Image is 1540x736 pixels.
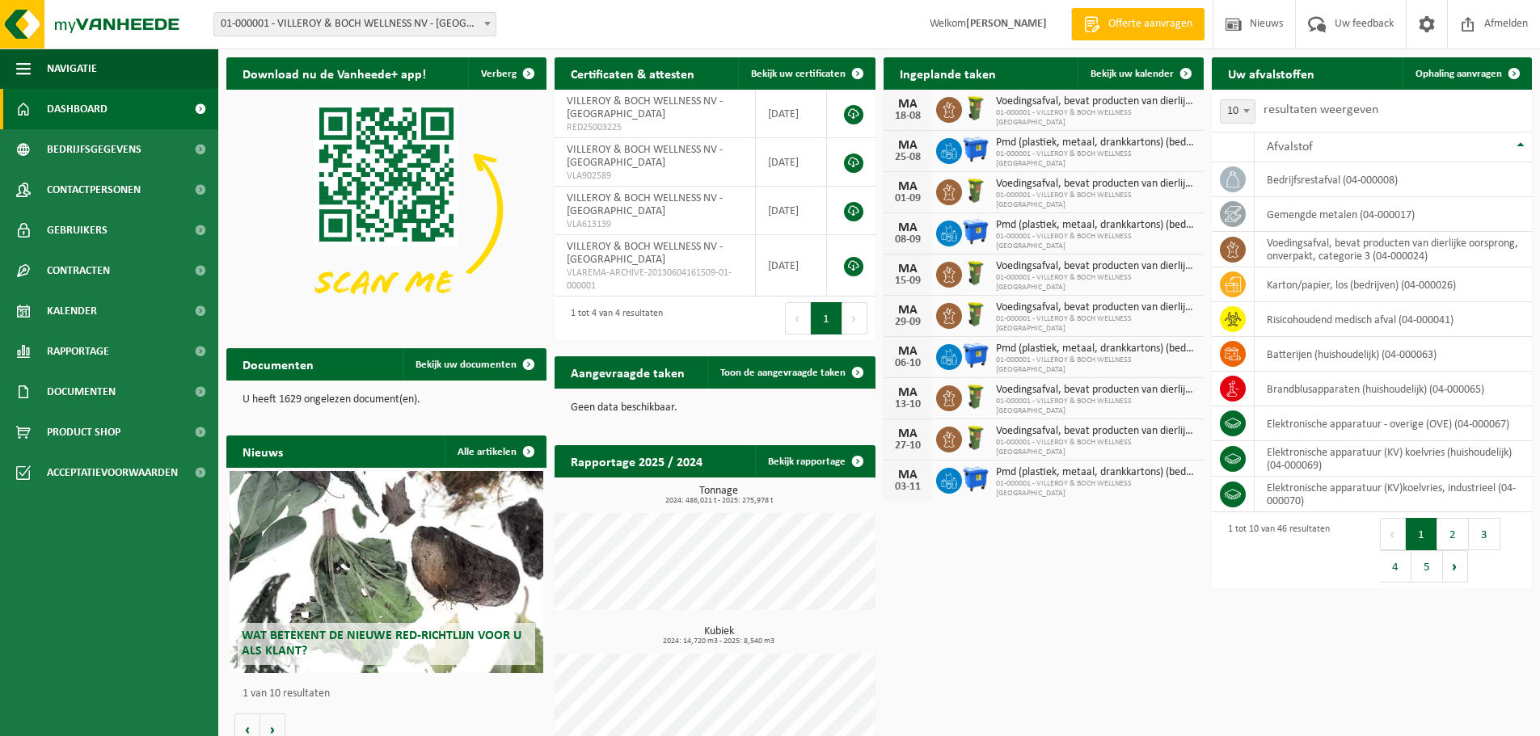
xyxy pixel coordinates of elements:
[47,210,108,250] span: Gebruikers
[884,57,1012,89] h2: Ingeplande taken
[892,98,924,111] div: MA
[567,170,743,183] span: VLA902589
[243,394,530,406] p: U heeft 1629 ongelezen document(en).
[892,317,924,328] div: 29-09
[962,177,989,204] img: WB-0060-HPE-GN-50
[996,343,1196,355] span: Pmd (plastiek, metaal, drankkartons) (bedrijven)
[567,267,743,292] span: VLAREMA-ARCHIVE-20130604161509-01-000001
[1255,477,1532,512] td: elektronische apparatuur (KV)koelvries, industrieel (04-000070)
[481,69,517,79] span: Verberg
[567,144,723,169] span: VILLEROY & BOCH WELLNESS NV - [GEOGRAPHIC_DATA]
[756,138,827,187] td: [DATE]
[966,18,1047,30] strong: [PERSON_NAME]
[892,234,924,246] div: 08-09
[1221,100,1255,123] span: 10
[1255,406,1532,441] td: elektronische apparatuur - overige (OVE) (04-000067)
[996,355,1196,375] span: 01-000001 - VILLEROY & BOCH WELLNESS [GEOGRAPHIC_DATA]
[403,348,545,381] a: Bekijk uw documenten
[1255,267,1532,302] td: karton/papier, los (bedrijven) (04-000026)
[996,466,1196,479] span: Pmd (plastiek, metaal, drankkartons) (bedrijven)
[996,219,1196,232] span: Pmd (plastiek, metaal, drankkartons) (bedrijven)
[996,137,1196,149] span: Pmd (plastiek, metaal, drankkartons) (bedrijven)
[962,342,989,369] img: WB-1100-HPE-BE-01
[738,57,874,90] a: Bekijk uw certificaten
[756,235,827,297] td: [DATE]
[1220,99,1255,124] span: 10
[47,291,97,331] span: Kalender
[213,12,496,36] span: 01-000001 - VILLEROY & BOCH WELLNESS NV - ROESELARE
[962,465,989,493] img: WB-1100-HPE-BE-01
[1255,162,1532,197] td: bedrijfsrestafval (04-000008)
[47,372,116,412] span: Documenten
[1212,57,1331,89] h2: Uw afvalstoffen
[892,440,924,452] div: 27-10
[962,301,989,328] img: WB-0060-HPE-GN-50
[445,435,545,468] a: Alle artikelen
[707,356,874,389] a: Toon de aangevraagde taken
[720,368,846,378] span: Toon de aangevraagde taken
[1403,57,1530,90] a: Ophaling aanvragen
[47,129,141,170] span: Bedrijfsgegevens
[555,356,701,388] h2: Aangevraagde taken
[756,90,827,138] td: [DATE]
[242,629,521,658] span: Wat betekent de nieuwe RED-richtlijn voor u als klant?
[962,259,989,287] img: WB-0060-HPE-GN-50
[892,111,924,122] div: 18-08
[892,482,924,493] div: 03-11
[996,191,1196,210] span: 01-000001 - VILLEROY & BOCH WELLNESS [GEOGRAPHIC_DATA]
[1255,337,1532,372] td: batterijen (huishoudelijk) (04-000063)
[996,479,1196,498] span: 01-000001 - VILLEROY & BOCH WELLNESS [GEOGRAPHIC_DATA]
[555,57,711,89] h2: Certificaten & attesten
[892,427,924,440] div: MA
[563,637,875,646] span: 2024: 14,720 m3 - 2025: 8,540 m3
[1380,518,1406,550] button: Previous
[47,412,120,452] span: Product Shop
[756,187,827,235] td: [DATE]
[996,273,1196,292] span: 01-000001 - VILLEROY & BOCH WELLNESS [GEOGRAPHIC_DATA]
[226,348,330,380] h2: Documenten
[1255,232,1532,267] td: voedingsafval, bevat producten van dierlijke oorsprong, onverpakt, categorie 3 (04-000024)
[563,301,663,336] div: 1 tot 4 van 4 resultaten
[47,452,178,493] span: Acceptatievoorwaarden
[996,108,1196,128] span: 01-000001 - VILLEROY & BOCH WELLNESS [GEOGRAPHIC_DATA]
[47,48,97,89] span: Navigatie
[892,221,924,234] div: MA
[892,263,924,275] div: MA
[996,232,1196,251] span: 01-000001 - VILLEROY & BOCH WELLNESS [GEOGRAPHIC_DATA]
[751,69,846,79] span: Bekijk uw certificaten
[892,275,924,287] div: 15-09
[563,497,875,505] span: 2024: 486,021 t - 2025: 275,978 t
[226,435,299,467] h2: Nieuws
[996,149,1196,169] span: 01-000001 - VILLEROY & BOCH WELLNESS [GEOGRAPHIC_DATA]
[1255,441,1532,477] td: elektronische apparatuur (KV) koelvries (huishoudelijk) (04-000069)
[567,218,743,231] span: VLA613139
[962,424,989,452] img: WB-0060-HPE-GN-50
[1071,8,1205,40] a: Offerte aanvragen
[892,386,924,399] div: MA
[962,95,989,122] img: WB-0060-HPE-GN-50
[416,360,517,370] span: Bekijk uw documenten
[1406,518,1437,550] button: 1
[996,178,1196,191] span: Voedingsafval, bevat producten van dierlijke oorsprong, onverpakt, categorie 3
[962,218,989,246] img: WB-1100-HPE-BE-01
[962,136,989,163] img: WB-1100-HPE-BE-01
[47,170,141,210] span: Contactpersonen
[892,399,924,410] div: 13-10
[1104,16,1196,32] span: Offerte aanvragen
[1416,69,1502,79] span: Ophaling aanvragen
[1380,550,1411,582] button: 4
[571,402,859,414] p: Geen data beschikbaar.
[996,260,1196,273] span: Voedingsafval, bevat producten van dierlijke oorsprong, onverpakt, categorie 3
[567,121,743,134] span: RED25003225
[892,152,924,163] div: 25-08
[226,57,442,89] h2: Download nu de Vanheede+ app!
[1443,550,1468,582] button: Next
[892,180,924,193] div: MA
[1220,516,1330,584] div: 1 tot 10 van 46 resultaten
[996,438,1196,457] span: 01-000001 - VILLEROY & BOCH WELLNESS [GEOGRAPHIC_DATA]
[996,425,1196,438] span: Voedingsafval, bevat producten van dierlijke oorsprong, onverpakt, categorie 3
[563,626,875,646] h3: Kubiek
[47,250,110,291] span: Contracten
[567,192,723,217] span: VILLEROY & BOCH WELLNESS NV - [GEOGRAPHIC_DATA]
[892,193,924,204] div: 01-09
